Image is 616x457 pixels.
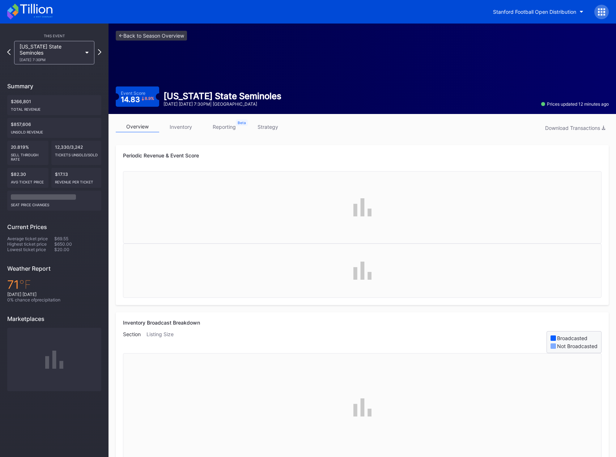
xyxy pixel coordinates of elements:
[7,118,101,138] div: $857,606
[123,152,602,158] div: Periodic Revenue & Event Score
[54,247,101,252] div: $20.00
[163,91,281,101] div: [US_STATE] State Seminoles
[557,335,587,341] div: Broadcasted
[11,177,45,184] div: Avg ticket price
[11,127,98,134] div: Unsold Revenue
[7,82,101,90] div: Summary
[7,241,54,247] div: Highest ticket price
[51,141,101,165] div: 12,330/3,242
[11,200,98,207] div: seat price changes
[20,58,82,62] div: [DATE] 7:30PM
[7,34,101,38] div: This Event
[123,331,146,353] div: Section
[541,101,609,107] div: Prices updated 12 minutes ago
[51,168,101,188] div: $17.13
[203,121,246,132] a: reporting
[7,297,101,302] div: 0 % chance of precipitation
[7,141,48,165] div: 20.819%
[11,150,45,161] div: Sell Through Rate
[54,241,101,247] div: $650.00
[557,343,598,349] div: Not Broadcasted
[54,236,101,241] div: $69.55
[55,150,98,157] div: Tickets Unsold/Sold
[7,315,101,322] div: Marketplaces
[121,96,154,103] div: 14.83
[20,43,82,62] div: [US_STATE] State Seminoles
[146,331,179,353] div: Listing Size
[7,223,101,230] div: Current Prices
[7,236,54,241] div: Average ticket price
[159,121,203,132] a: inventory
[116,121,159,132] a: overview
[145,97,154,101] div: 8.9 %
[7,95,101,115] div: $266,801
[541,123,609,133] button: Download Transactions
[493,9,576,15] div: Stanford Football Open Distribution
[7,278,101,292] div: 71
[55,177,98,184] div: Revenue per ticket
[7,292,101,297] div: [DATE] [DATE]
[116,31,187,41] a: <-Back to Season Overview
[123,320,602,326] div: Inventory Broadcast Breakdown
[163,101,281,107] div: [DATE] [DATE] 7:30PM | [GEOGRAPHIC_DATA]
[7,265,101,272] div: Weather Report
[19,278,31,292] span: ℉
[7,168,48,188] div: $82.30
[121,90,145,96] div: Event Score
[11,104,98,111] div: Total Revenue
[246,121,289,132] a: strategy
[488,5,589,18] button: Stanford Football Open Distribution
[545,125,605,131] div: Download Transactions
[7,247,54,252] div: Lowest ticket price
